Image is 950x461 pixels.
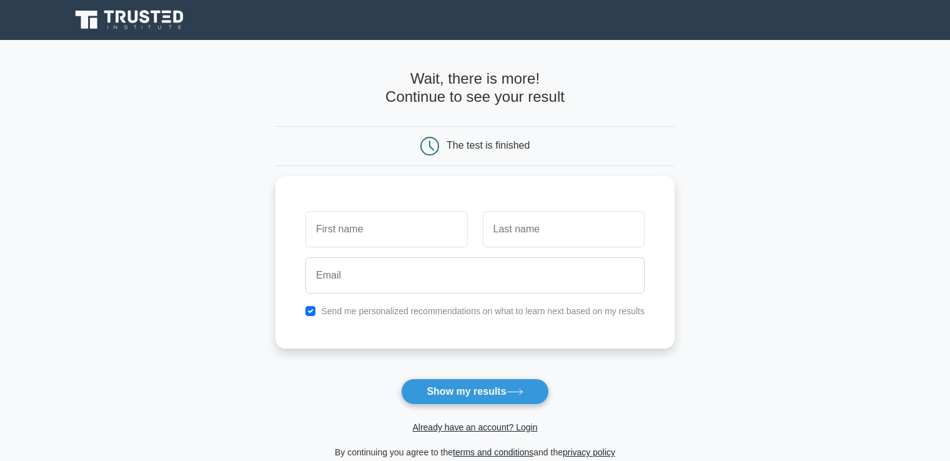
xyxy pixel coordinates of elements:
input: Last name [483,211,645,247]
a: privacy policy [563,447,615,457]
input: Email [305,257,645,294]
div: By continuing you agree to the and the [268,445,682,460]
a: Already have an account? Login [412,422,537,432]
h4: Wait, there is more! Continue to see your result [275,70,675,106]
div: The test is finished [447,140,530,151]
button: Show my results [401,379,548,405]
input: First name [305,211,467,247]
a: terms and conditions [453,447,533,457]
label: Send me personalized recommendations on what to learn next based on my results [321,306,645,316]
